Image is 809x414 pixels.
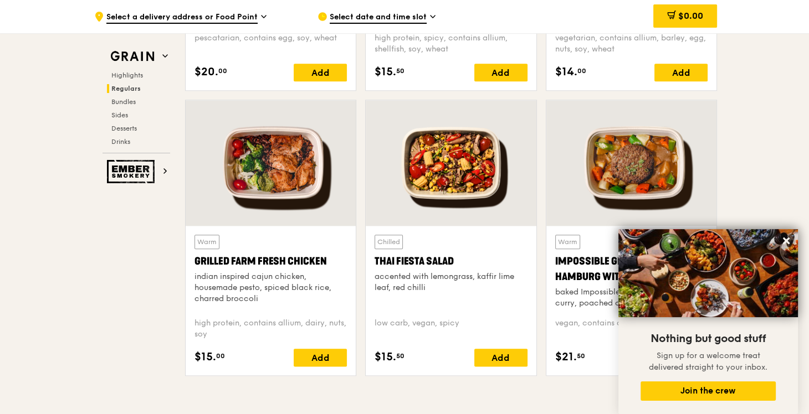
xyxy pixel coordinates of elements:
span: Desserts [111,125,137,132]
div: baked Impossible hamburg, Japanese curry, poached okra and carrots [555,287,708,309]
div: Add [474,64,528,81]
span: Highlights [111,71,143,79]
div: pescatarian, contains egg, soy, wheat [194,33,347,55]
span: Regulars [111,85,141,92]
button: Join the crew [641,381,776,401]
div: Warm [555,235,580,249]
span: 00 [216,351,225,360]
img: Grain web logo [107,46,158,66]
div: accented with lemongrass, kaffir lime leaf, red chilli [375,271,527,293]
span: 00 [577,66,586,75]
span: Select a delivery address or Food Point [106,12,258,24]
img: DSC07876-Edit02-Large.jpeg [618,229,798,317]
div: Impossible Ground Beef Hamburg with Japanese Curry [555,253,708,284]
div: Add [654,64,708,81]
span: $15. [375,64,396,80]
span: 50 [396,66,404,75]
div: Add [294,64,347,81]
div: Thai Fiesta Salad [375,253,527,269]
span: Bundles [111,98,136,106]
div: vegetarian, contains allium, barley, egg, nuts, soy, wheat [555,33,708,55]
span: Drinks [111,138,130,146]
div: Chilled [375,235,403,249]
span: Sign up for a welcome treat delivered straight to your inbox. [649,351,767,372]
div: high protein, contains allium, dairy, nuts, soy [194,318,347,340]
span: $15. [194,349,216,365]
div: Warm [194,235,219,249]
div: high protein, spicy, contains allium, shellfish, soy, wheat [375,33,527,55]
span: $20. [194,64,218,80]
span: $15. [375,349,396,365]
span: $21. [555,349,577,365]
span: $0.00 [678,11,703,21]
span: 00 [218,66,227,75]
div: Add [294,349,347,366]
div: Grilled Farm Fresh Chicken [194,253,347,269]
div: indian inspired cajun chicken, housemade pesto, spiced black rice, charred broccoli [194,271,347,304]
img: Ember Smokery web logo [107,160,158,183]
span: Select date and time slot [330,12,427,24]
div: low carb, vegan, spicy [375,318,527,340]
div: vegan, contains allium, soy, wheat [555,318,708,340]
span: 50 [577,351,585,360]
div: Add [474,349,528,366]
span: $14. [555,64,577,80]
span: 50 [396,351,404,360]
button: Close [777,232,795,250]
span: Nothing but good stuff [651,332,766,345]
span: Sides [111,111,128,119]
